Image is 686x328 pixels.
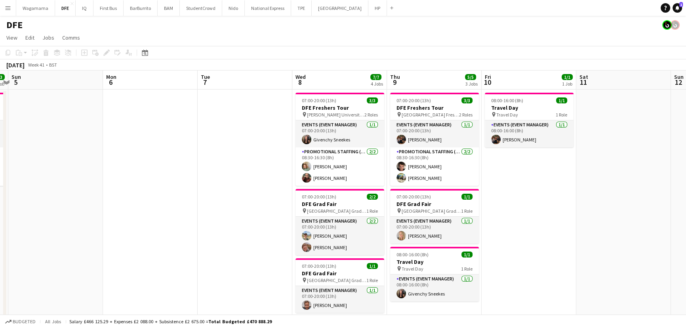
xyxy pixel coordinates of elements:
[6,61,25,69] div: [DATE]
[291,0,312,16] button: TPE
[6,19,23,31] h1: DFE
[245,0,291,16] button: National Express
[670,20,680,30] app-user-avatar: Tim Bodenham
[16,0,55,16] button: Wagamama
[22,32,38,43] a: Edit
[4,317,37,326] button: Budgeted
[3,32,21,43] a: View
[312,0,368,16] button: [GEOGRAPHIC_DATA]
[158,0,180,16] button: BAM
[6,34,17,41] span: View
[180,0,222,16] button: StudentCrowd
[76,0,93,16] button: IQ
[42,34,54,41] span: Jobs
[59,32,83,43] a: Comms
[49,62,57,68] div: BST
[222,0,245,16] button: Nido
[69,318,272,324] div: Salary £466 125.29 + Expenses £2 088.00 + Subsistence £2 675.00 =
[679,2,683,7] span: 1
[124,0,158,16] button: BarBurrito
[25,34,34,41] span: Edit
[44,318,63,324] span: All jobs
[93,0,124,16] button: First Bus
[208,318,272,324] span: Total Budgeted £470 888.29
[13,319,36,324] span: Budgeted
[62,34,80,41] span: Comms
[55,0,76,16] button: DFE
[662,20,672,30] app-user-avatar: Tim Bodenham
[39,32,57,43] a: Jobs
[368,0,387,16] button: HP
[673,3,682,13] a: 1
